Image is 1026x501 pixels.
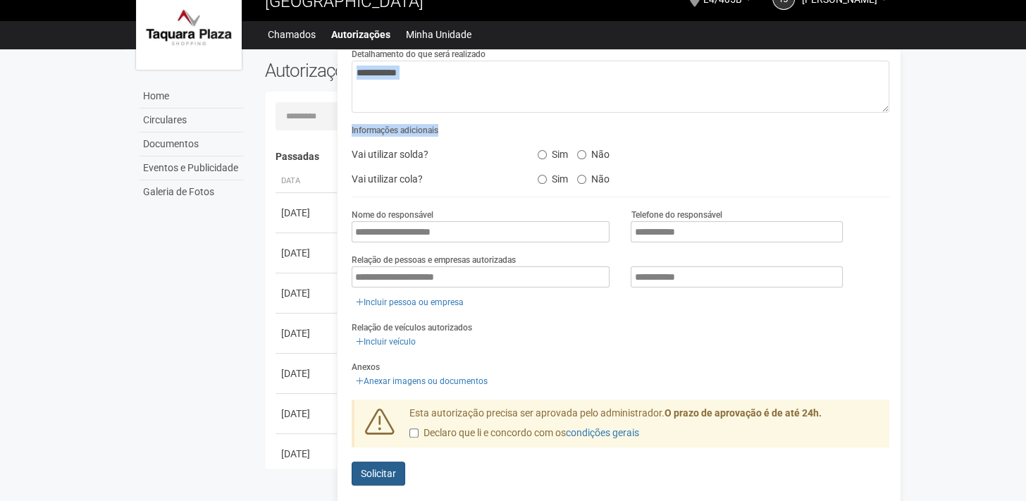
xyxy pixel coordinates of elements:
label: Não [577,144,610,161]
label: Relação de pessoas e empresas autorizadas [352,254,516,266]
a: Eventos e Publicidade [140,156,244,180]
div: [DATE] [281,286,333,300]
div: [DATE] [281,407,333,421]
div: Vai utilizar solda? [341,144,527,165]
strong: O prazo de aprovação é de até 24h. [665,407,822,419]
div: [DATE] [281,246,333,260]
span: Solicitar [361,468,396,479]
label: Relação de veículos autorizados [352,321,472,334]
label: Sim [538,168,568,185]
div: [DATE] [281,206,333,220]
label: Declaro que li e concordo com os [409,426,639,440]
a: Anexar imagens ou documentos [352,373,492,389]
label: Nome do responsável [352,209,433,221]
a: Incluir pessoa ou empresa [352,295,468,310]
th: Data [276,170,339,193]
label: Detalhamento do que será realizado [352,48,486,61]
a: condições gerais [566,427,639,438]
a: Incluir veículo [352,334,420,350]
div: [DATE] [281,447,333,461]
label: Sim [538,144,568,161]
input: Não [577,150,586,159]
label: Telefone do responsável [631,209,722,221]
h4: Passadas [276,151,879,162]
input: Não [577,175,586,184]
a: Minha Unidade [406,25,471,44]
button: Solicitar [352,462,405,485]
div: Esta autorização precisa ser aprovada pelo administrador. [399,407,889,447]
label: Anexos [352,361,380,373]
h2: Autorizações [265,60,567,81]
label: Informações adicionais [352,124,438,137]
input: Declaro que li e concordo com oscondições gerais [409,428,419,438]
div: Vai utilizar cola? [341,168,527,190]
div: [DATE] [281,366,333,381]
a: Circulares [140,109,244,132]
a: Chamados [268,25,316,44]
a: Autorizações [331,25,390,44]
a: Documentos [140,132,244,156]
a: Galeria de Fotos [140,180,244,204]
input: Sim [538,175,547,184]
label: Não [577,168,610,185]
a: Home [140,85,244,109]
div: [DATE] [281,326,333,340]
input: Sim [538,150,547,159]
